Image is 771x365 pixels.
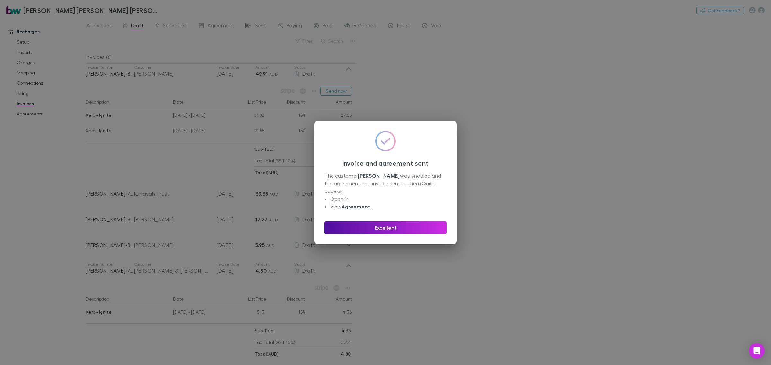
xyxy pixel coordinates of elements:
img: GradientCheckmarkIcon.svg [375,131,396,151]
a: Agreement [341,203,370,210]
div: The customer was enabled and the agreement and invoice sent to them. Quick access: [324,172,447,210]
div: Open Intercom Messenger [749,343,765,359]
li: Open in [330,195,447,203]
button: Excellent [324,221,447,234]
strong: [PERSON_NAME] [358,173,400,179]
li: View [330,203,447,210]
h3: Invoice and agreement sent [324,159,447,167]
